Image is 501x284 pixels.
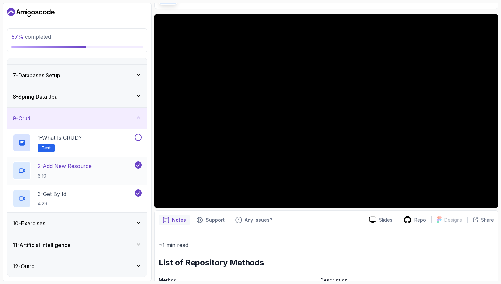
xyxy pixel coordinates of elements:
[193,215,229,225] button: Support button
[7,234,147,256] button: 11-Artificial Intelligence
[206,217,225,223] p: Support
[13,219,45,227] h3: 10 - Exercises
[38,134,82,142] p: 1 - What is CRUD?
[38,173,92,179] p: 6:10
[7,7,55,18] a: Dashboard
[38,162,92,170] p: 2 - Add New Resource
[245,217,272,223] p: Any issues?
[159,215,190,225] button: notes button
[467,217,494,223] button: Share
[13,241,71,249] h3: 11 - Artificial Intelligence
[7,256,147,277] button: 12-Outro
[7,86,147,107] button: 8-Spring Data Jpa
[159,257,494,268] h2: List of Repository Methods
[13,93,58,101] h3: 8 - Spring Data Jpa
[13,189,142,208] button: 3-Get By Id4:29
[13,71,60,79] h3: 7 - Databases Setup
[154,14,498,208] iframe: 3 - Reading From DB with findAll()
[7,213,147,234] button: 10-Exercises
[38,200,66,207] p: 4:29
[364,216,398,223] a: Slides
[7,65,147,86] button: 7-Databases Setup
[159,240,494,250] p: ~1 min read
[481,217,494,223] p: Share
[379,217,392,223] p: Slides
[414,217,426,223] p: Repo
[11,33,24,40] span: 57 %
[42,145,51,151] span: Text
[444,217,462,223] p: Designs
[231,215,276,225] button: Feedback button
[38,190,66,198] p: 3 - Get By Id
[398,216,431,224] a: Repo
[11,33,51,40] span: completed
[13,161,142,180] button: 2-Add New Resource6:10
[13,114,30,122] h3: 9 - Crud
[13,262,35,270] h3: 12 - Outro
[172,217,186,223] p: Notes
[13,134,142,152] button: 1-What is CRUD?Text
[7,108,147,129] button: 9-Crud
